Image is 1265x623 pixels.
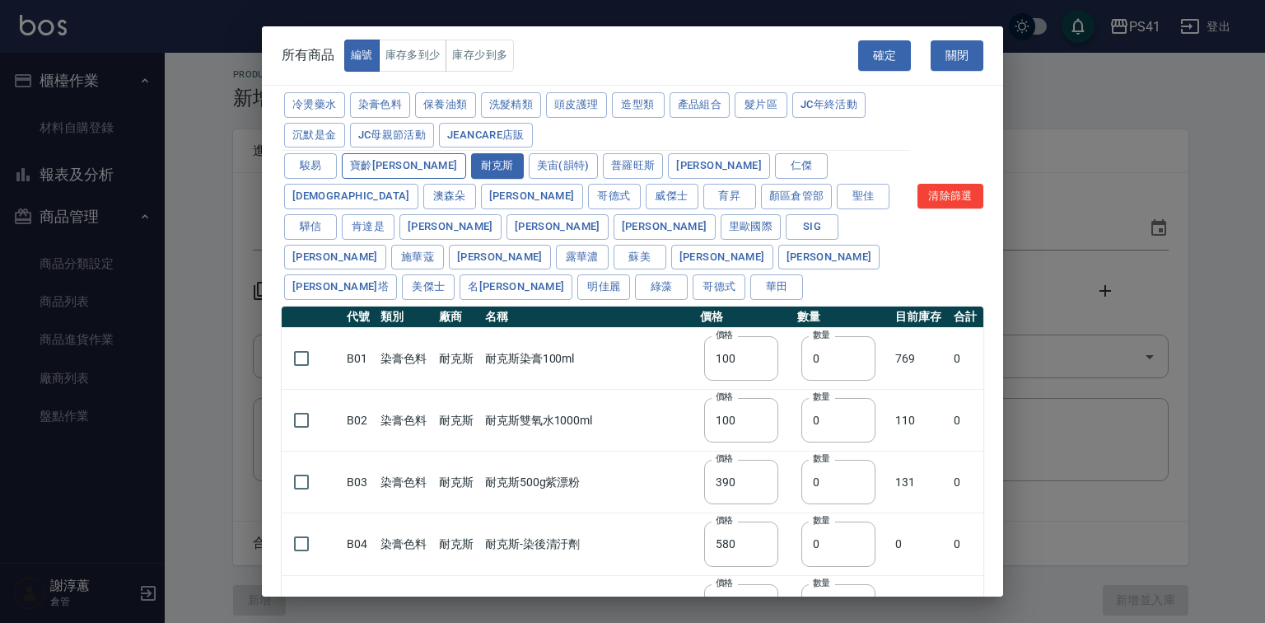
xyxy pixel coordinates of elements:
[415,92,476,118] button: 保養油類
[376,452,435,513] td: 染膏色料
[284,214,337,240] button: 驊信
[950,513,983,575] td: 0
[546,92,607,118] button: 頭皮護理
[342,153,466,179] button: 寶齡[PERSON_NAME]
[950,452,983,513] td: 0
[481,452,696,513] td: 耐克斯500g紫漂粉
[439,123,533,148] button: JeanCare店販
[716,577,733,589] label: 價格
[716,391,733,403] label: 價格
[577,274,630,300] button: 明佳麗
[282,40,514,72] div: 所有商品
[646,184,698,209] button: 威傑士
[556,245,609,270] button: 露華濃
[635,274,688,300] button: 綠藻
[696,307,794,328] th: 價格
[588,184,641,209] button: 哥德式
[376,513,435,575] td: 染膏色料
[342,214,394,240] button: 肯達是
[813,452,830,465] label: 數量
[471,153,524,179] button: 耐克斯
[399,214,502,240] button: [PERSON_NAME]
[778,245,880,270] button: [PERSON_NAME]
[481,92,542,118] button: 洗髮精類
[693,274,745,300] button: 哥德式
[376,307,435,328] th: 類別
[284,274,397,300] button: [PERSON_NAME]塔
[376,328,435,390] td: 染膏色料
[481,184,583,209] button: [PERSON_NAME]
[950,328,983,390] td: 0
[891,513,950,575] td: 0
[435,390,481,452] td: 耐克斯
[891,390,950,452] td: 110
[716,329,733,341] label: 價格
[931,40,983,71] button: 關閉
[775,153,828,179] button: 仁傑
[813,329,830,341] label: 數量
[402,274,455,300] button: 美傑士
[603,153,664,179] button: 普羅旺斯
[343,513,376,575] td: B04
[284,123,345,148] button: 沉默是金
[343,452,376,513] td: B03
[750,274,803,300] button: 華田
[343,328,376,390] td: B01
[837,184,889,209] button: 聖佳
[614,214,716,240] button: [PERSON_NAME]
[481,390,696,452] td: 耐克斯雙氧水1000ml
[391,245,444,270] button: 施華蔻
[481,307,696,328] th: 名稱
[792,92,866,118] button: JC年終活動
[735,92,787,118] button: 髮片區
[435,307,481,328] th: 廠商
[858,40,911,71] button: 確定
[891,307,950,328] th: 目前庫存
[379,40,447,72] button: 庫存多到少
[344,40,380,72] button: 編號
[376,390,435,452] td: 染膏色料
[761,184,833,209] button: 顏區倉管部
[813,514,830,527] label: 數量
[614,245,666,270] button: 蘇美
[284,184,418,209] button: [DEMOGRAPHIC_DATA]
[284,245,386,270] button: [PERSON_NAME]
[481,513,696,575] td: 耐克斯-染後清汙劑
[721,214,782,240] button: 里歐國際
[891,452,950,513] td: 131
[284,92,345,118] button: 冷燙藥水
[350,123,435,148] button: JC母親節活動
[671,245,773,270] button: [PERSON_NAME]
[813,391,830,403] label: 數量
[460,274,572,300] button: 名[PERSON_NAME]
[529,153,598,179] button: 美宙(韻特)
[716,514,733,527] label: 價格
[950,307,983,328] th: 合計
[668,153,770,179] button: [PERSON_NAME]
[350,92,411,118] button: 染膏色料
[284,153,337,179] button: 駿易
[917,184,983,209] button: 清除篩選
[446,40,514,72] button: 庫存少到多
[343,390,376,452] td: B02
[449,245,551,270] button: [PERSON_NAME]
[670,92,731,118] button: 產品組合
[506,214,609,240] button: [PERSON_NAME]
[786,214,838,240] button: SIG
[343,307,376,328] th: 代號
[950,390,983,452] td: 0
[481,328,696,390] td: 耐克斯染膏100ml
[435,452,481,513] td: 耐克斯
[716,452,733,465] label: 價格
[703,184,756,209] button: 育昇
[435,328,481,390] td: 耐克斯
[793,307,891,328] th: 數量
[813,577,830,589] label: 數量
[612,92,665,118] button: 造型類
[891,328,950,390] td: 769
[423,184,476,209] button: 澳森朵
[435,513,481,575] td: 耐克斯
